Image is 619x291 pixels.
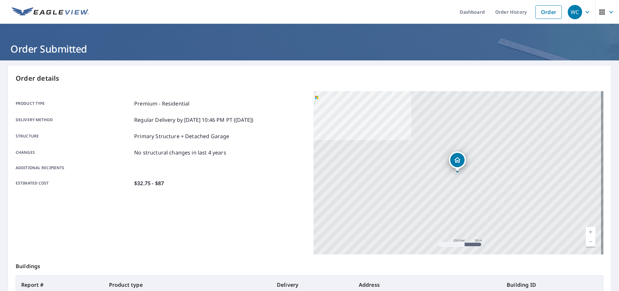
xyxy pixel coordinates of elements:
p: Product type [16,100,132,107]
p: Estimated cost [16,179,132,187]
p: Regular Delivery by [DATE] 10:46 PM PT ([DATE]) [134,116,253,124]
p: Premium - Residential [134,100,189,107]
p: Delivery method [16,116,132,124]
p: Additional recipients [16,165,132,171]
p: $32.75 - $87 [134,179,164,187]
p: Structure [16,132,132,140]
p: Changes [16,149,132,156]
a: Order [535,5,562,19]
img: EV Logo [12,7,89,17]
a: Current Level 17, Zoom In [586,227,595,237]
div: WC [568,5,582,19]
p: Buildings [16,254,603,275]
p: Primary Structure + Detached Garage [134,132,229,140]
div: Dropped pin, building 1, Residential property, 308 Lake Circle Dr Bolivar, TN 38008 [449,152,466,172]
h1: Order Submitted [8,42,611,56]
p: No structural changes in last 4 years [134,149,226,156]
a: Current Level 17, Zoom Out [586,237,595,247]
p: Order details [16,73,603,83]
